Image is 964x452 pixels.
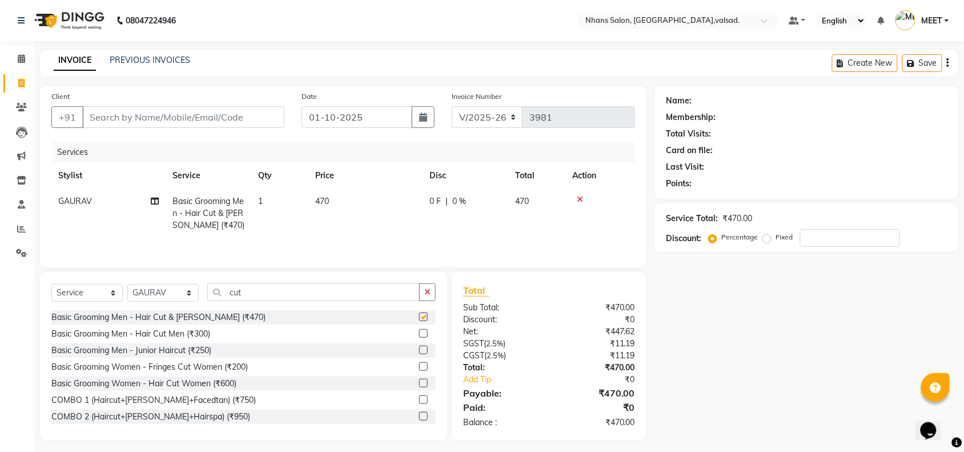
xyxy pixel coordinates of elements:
[445,195,448,207] span: |
[452,91,501,102] label: Invoice Number
[455,401,549,414] div: Paid:
[895,10,915,30] img: MEET
[666,233,702,245] div: Discount:
[455,386,549,400] div: Payable:
[51,163,166,189] th: Stylist
[776,232,793,242] label: Fixed
[722,232,758,242] label: Percentage
[51,361,248,373] div: Basic Grooming Women - Fringes Cut Women (₹200)
[455,350,549,362] div: ( )
[51,345,211,357] div: Basic Grooming Men - Junior Haircut (₹250)
[429,195,441,207] span: 0 F
[666,128,712,140] div: Total Visits:
[53,142,644,163] div: Services
[549,302,644,314] div: ₹470.00
[51,91,70,102] label: Client
[166,163,251,189] th: Service
[207,283,420,301] input: Search or Scan
[58,196,92,206] span: GAURAV
[82,106,284,128] input: Search by Name/Mobile/Email/Code
[29,5,107,37] img: logo
[308,163,423,189] th: Price
[452,195,466,207] span: 0 %
[51,328,210,340] div: Basic Grooming Men - Hair Cut Men (₹300)
[916,406,953,441] iframe: chat widget
[455,362,549,374] div: Total:
[486,339,503,348] span: 2.5%
[515,196,529,206] span: 470
[463,285,489,297] span: Total
[455,326,549,338] div: Net:
[51,411,250,423] div: COMBO 2 (Haircut+[PERSON_NAME]+Hairspa) (₹950)
[723,213,753,225] div: ₹470.00
[463,338,484,349] span: SGST
[549,362,644,374] div: ₹470.00
[549,350,644,362] div: ₹11.19
[549,401,644,414] div: ₹0
[902,54,942,72] button: Save
[455,374,565,386] a: Add Tip
[666,213,718,225] div: Service Total:
[549,314,644,326] div: ₹0
[126,5,176,37] b: 08047224946
[565,374,644,386] div: ₹0
[549,417,644,429] div: ₹470.00
[54,50,96,71] a: INVOICE
[423,163,508,189] th: Disc
[455,417,549,429] div: Balance :
[666,161,705,173] div: Last Visit:
[549,338,644,350] div: ₹11.19
[832,54,898,72] button: Create New
[172,196,244,230] span: Basic Grooming Men - Hair Cut & [PERSON_NAME] (₹470)
[51,394,256,406] div: COMBO 1 (Haircut+[PERSON_NAME]+Facedtan) (₹750)
[487,351,504,360] span: 2.5%
[565,163,635,189] th: Action
[302,91,317,102] label: Date
[51,311,266,323] div: Basic Grooming Men - Hair Cut & [PERSON_NAME] (₹470)
[921,15,942,27] span: MEET
[666,178,692,190] div: Points:
[666,111,716,123] div: Membership:
[251,163,308,189] th: Qty
[666,95,692,107] div: Name:
[549,326,644,338] div: ₹447.62
[258,196,263,206] span: 1
[463,350,484,361] span: CGST
[51,378,236,390] div: Basic Grooming Women - Hair Cut Women (₹600)
[666,145,713,157] div: Card on file:
[455,338,549,350] div: ( )
[51,106,83,128] button: +91
[110,55,190,65] a: PREVIOUS INVOICES
[549,386,644,400] div: ₹470.00
[315,196,329,206] span: 470
[455,314,549,326] div: Discount:
[455,302,549,314] div: Sub Total:
[508,163,565,189] th: Total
